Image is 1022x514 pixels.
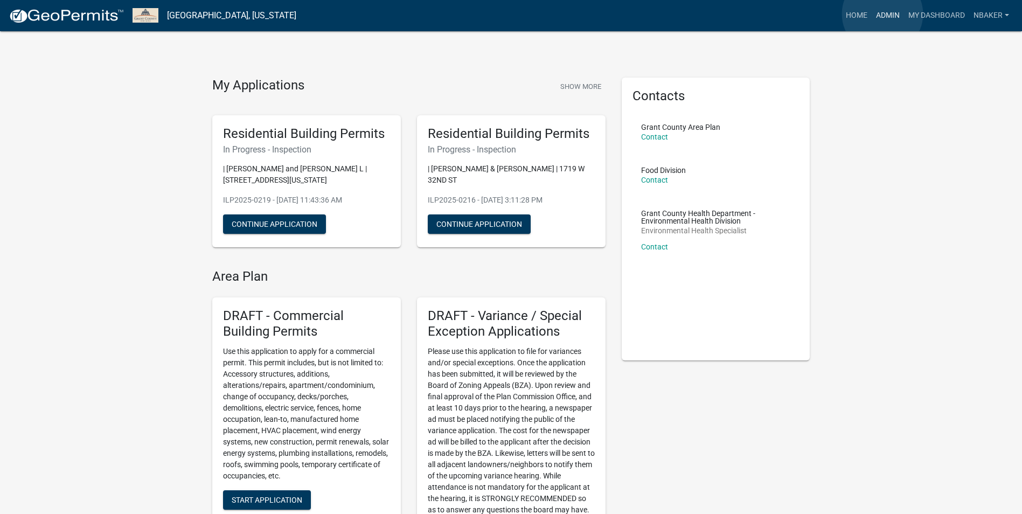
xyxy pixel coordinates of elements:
h5: Residential Building Permits [428,126,595,142]
a: [GEOGRAPHIC_DATA], [US_STATE] [167,6,296,25]
span: Start Application [232,495,302,504]
a: Contact [641,133,668,141]
h5: DRAFT - Commercial Building Permits [223,308,390,339]
p: ILP2025-0219 - [DATE] 11:43:36 AM [223,195,390,206]
p: Grant County Area Plan [641,123,720,131]
a: Contact [641,176,668,184]
img: Grant County, Indiana [133,8,158,23]
a: Admin [872,5,904,26]
a: Contact [641,242,668,251]
button: Start Application [223,490,311,510]
p: | [PERSON_NAME] and [PERSON_NAME] L | [STREET_ADDRESS][US_STATE] [223,163,390,186]
p: Environmental Health Specialist [641,227,791,234]
h6: In Progress - Inspection [428,144,595,155]
a: Home [842,5,872,26]
p: Use this application to apply for a commercial permit. This permit includes, but is not limited t... [223,346,390,482]
h4: My Applications [212,78,304,94]
button: Continue Application [428,214,531,234]
p: Food Division [641,166,686,174]
p: | [PERSON_NAME] & [PERSON_NAME] | 1719 W 32ND ST [428,163,595,186]
button: Show More [556,78,606,95]
h5: DRAFT - Variance / Special Exception Applications [428,308,595,339]
h4: Area Plan [212,269,606,284]
p: Grant County Health Department - Environmental Health Division [641,210,791,225]
button: Continue Application [223,214,326,234]
a: My Dashboard [904,5,969,26]
h5: Residential Building Permits [223,126,390,142]
h6: In Progress - Inspection [223,144,390,155]
a: nbaker [969,5,1013,26]
h5: Contacts [632,88,799,104]
p: ILP2025-0216 - [DATE] 3:11:28 PM [428,195,595,206]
